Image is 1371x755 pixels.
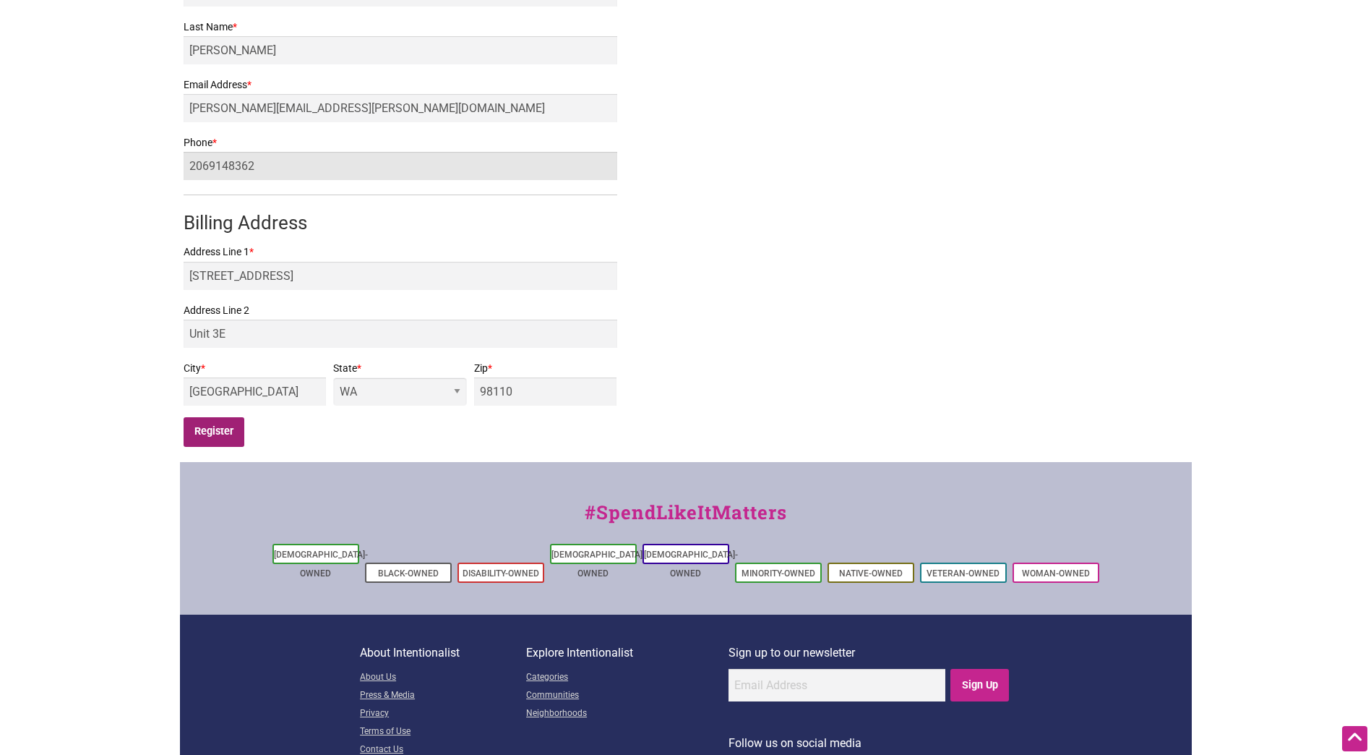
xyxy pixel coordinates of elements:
a: Woman-Owned [1022,568,1090,579]
label: Last Name [184,18,617,36]
a: [DEMOGRAPHIC_DATA]-Owned [274,550,368,579]
label: State [333,359,466,377]
input: Email Address [729,669,945,701]
p: Follow us on social media [729,734,1011,753]
a: Black-Owned [378,568,439,579]
a: Communities [526,687,729,705]
a: Veteran-Owned [927,568,1000,579]
a: Native-Owned [839,568,903,579]
a: Privacy [360,705,526,723]
label: City [184,359,327,377]
p: Sign up to our newsletter [729,644,1011,662]
a: Disability-Owned [463,568,539,579]
label: Address Line 1 [184,243,617,261]
a: Terms of Use [360,723,526,741]
label: Zip [474,359,617,377]
input: Register [184,417,245,447]
p: Explore Intentionalist [526,644,729,662]
a: Minority-Owned [742,568,815,579]
input: Sign Up [950,669,1009,701]
label: Address Line 2 [184,302,617,320]
a: [DEMOGRAPHIC_DATA]-Owned [551,550,645,579]
a: Categories [526,669,729,687]
label: Email Address [184,76,617,94]
div: #SpendLikeItMatters [180,498,1192,541]
a: [DEMOGRAPHIC_DATA]-Owned [644,550,738,579]
div: Scroll Back to Top [1342,726,1367,751]
h3: Billing Address [184,210,617,236]
a: Press & Media [360,687,526,705]
a: About Us [360,669,526,687]
a: Neighborhoods [526,705,729,723]
p: About Intentionalist [360,644,526,662]
label: Phone [184,134,617,152]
